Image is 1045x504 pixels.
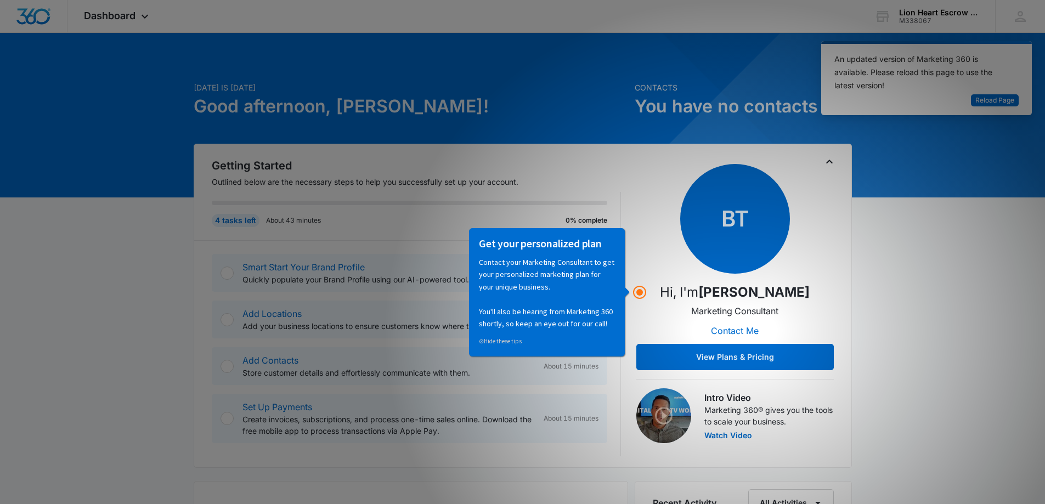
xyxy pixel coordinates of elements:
p: Marketing 360® gives you the tools to scale your business. [704,404,834,427]
h3: Intro Video [704,391,834,404]
button: Toggle Collapse [823,155,836,168]
p: Quickly populate your Brand Profile using our AI-powered tool. [242,274,535,285]
p: [DATE] is [DATE] [194,82,628,93]
a: Add Locations [242,308,302,319]
p: Outlined below are the necessary steps to help you successfully set up your account. [212,176,621,188]
h2: Getting Started [212,157,621,174]
span: About 15 minutes [544,414,598,423]
a: Set Up Payments [242,401,312,412]
p: 0% complete [566,216,607,225]
p: About 43 minutes [266,216,321,225]
div: 4 tasks left [212,214,259,227]
a: Add Contacts [242,355,298,366]
p: Contacts [635,82,852,93]
strong: [PERSON_NAME] [698,284,810,300]
a: Smart Start Your Brand Profile [242,262,365,273]
button: Contact Me [700,318,770,344]
div: account name [899,8,979,17]
p: Add your business locations to ensure customers know where to find you. [242,320,539,332]
p: Marketing Consultant [691,304,778,318]
img: Intro Video [636,388,691,443]
button: Watch Video [704,432,752,439]
button: Reload Page [971,94,1019,107]
h1: You have no contacts [635,93,852,120]
a: Hide these tips [12,109,54,117]
div: account id [899,17,979,25]
h3: Get your personalized plan [12,8,148,22]
h1: Good afternoon, [PERSON_NAME]! [194,93,628,120]
span: Dashboard [84,10,135,21]
span: Reload Page [975,95,1014,106]
span: About 15 minutes [544,361,598,371]
p: Contact your Marketing Consultant to get your personalized marketing plan for your unique busines... [12,28,148,101]
p: Store customer details and effortlessly communicate with them. [242,367,535,378]
span: ⊘ [12,109,16,117]
p: Hi, I'm [660,282,810,302]
div: An updated version of Marketing 360 is available. Please reload this page to use the latest version! [834,53,1006,92]
p: Create invoices, subscriptions, and process one-time sales online. Download the free mobile app t... [242,414,535,437]
button: View Plans & Pricing [636,344,834,370]
span: BT [680,164,790,274]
